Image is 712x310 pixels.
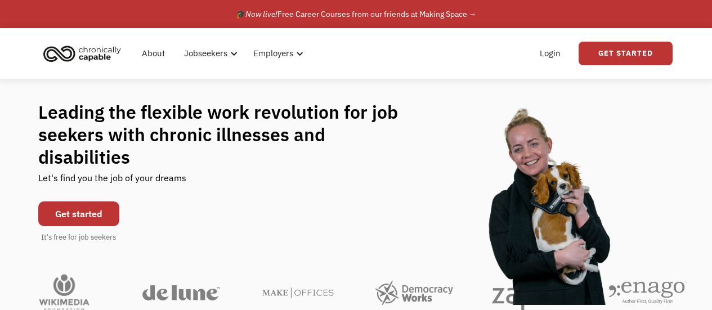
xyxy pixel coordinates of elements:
img: Chronically Capable logo [40,41,124,66]
a: About [135,35,172,71]
a: Get Started [579,42,673,65]
em: Now live! [245,9,277,19]
div: Employers [247,35,307,71]
div: Employers [253,47,293,60]
a: Login [533,35,567,71]
a: Get started [38,201,119,226]
a: home [40,41,129,66]
div: Let's find you the job of your dreams [38,168,186,196]
div: Jobseekers [177,35,241,71]
h1: Leading the flexible work revolution for job seekers with chronic illnesses and disabilities [38,101,420,168]
div: 🎓 Free Career Courses from our friends at Making Space → [236,7,477,21]
div: It's free for job seekers [41,232,116,243]
div: Jobseekers [184,47,227,60]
